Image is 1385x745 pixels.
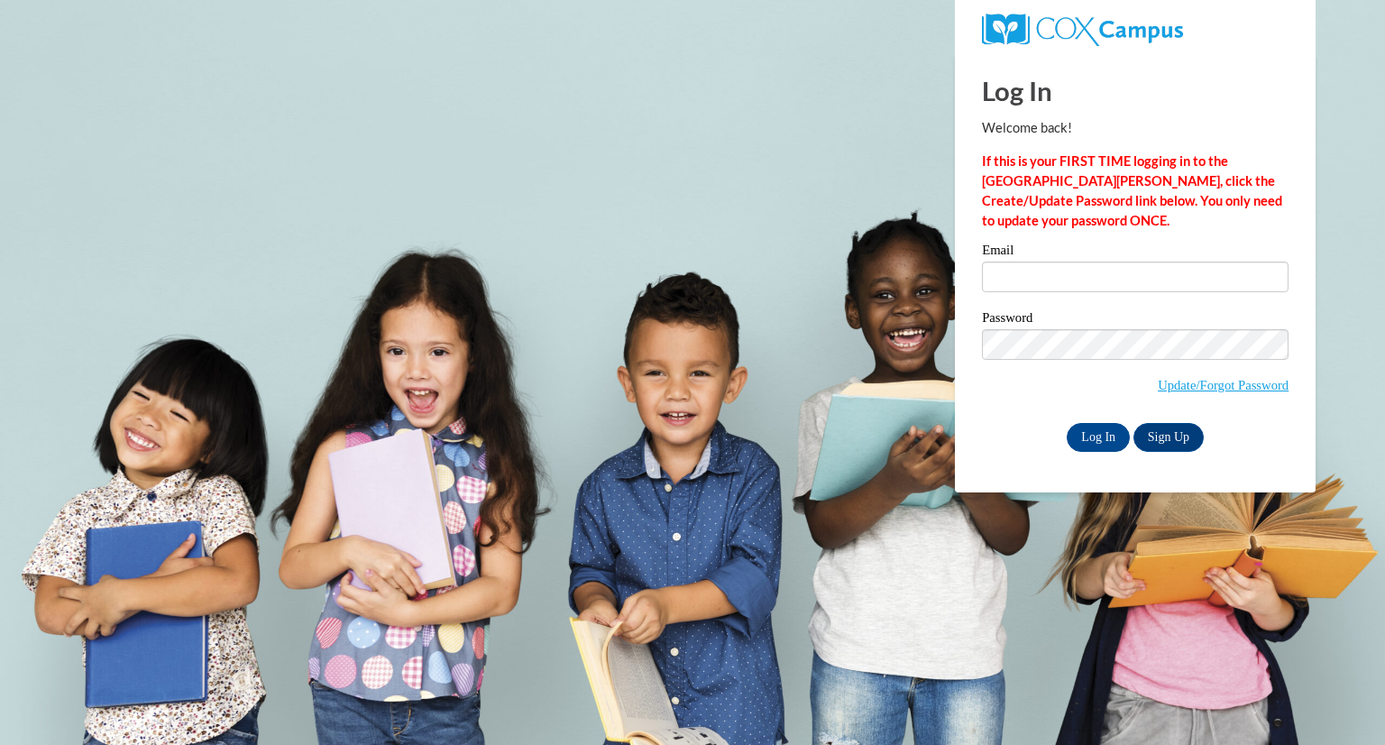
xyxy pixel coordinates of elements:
strong: If this is your FIRST TIME logging in to the [GEOGRAPHIC_DATA][PERSON_NAME], click the Create/Upd... [982,153,1282,228]
a: Update/Forgot Password [1158,378,1289,392]
input: Log In [1067,423,1130,452]
a: Sign Up [1133,423,1204,452]
a: COX Campus [982,21,1183,36]
h1: Log In [982,72,1289,109]
img: COX Campus [982,14,1183,46]
label: Email [982,244,1289,262]
label: Password [982,311,1289,329]
p: Welcome back! [982,118,1289,138]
